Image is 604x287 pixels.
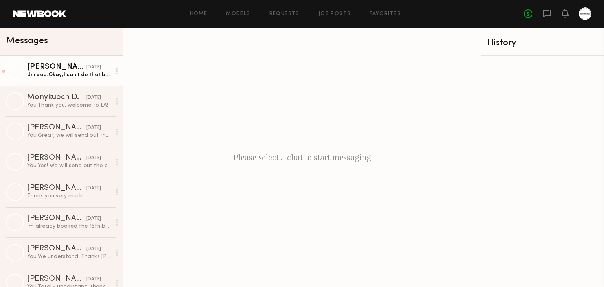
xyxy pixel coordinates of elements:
[86,276,101,283] div: [DATE]
[27,124,86,132] div: [PERSON_NAME] B.
[86,245,101,253] div: [DATE]
[226,11,250,17] a: Models
[27,63,86,71] div: [PERSON_NAME]
[27,132,111,139] div: You: Great, we will send out the call sheet [DATE] via email!
[27,184,86,192] div: [PERSON_NAME]
[6,37,48,46] span: Messages
[86,185,101,192] div: [DATE]
[27,245,86,253] div: [PERSON_NAME]
[86,94,101,101] div: [DATE]
[27,101,111,109] div: You: Thank you, welcome to LA!
[86,215,101,223] div: [DATE]
[27,154,86,162] div: [PERSON_NAME]
[27,253,111,260] div: You: We understand. Thanks [PERSON_NAME]!
[488,39,598,48] div: History
[27,275,86,283] div: [PERSON_NAME]
[86,124,101,132] div: [DATE]
[27,94,86,101] div: Monykuoch D.
[86,155,101,162] div: [DATE]
[86,64,101,71] div: [DATE]
[370,11,401,17] a: Favorites
[319,11,351,17] a: Job Posts
[27,162,111,169] div: You: Yes! We will send out the call sheet via email [DATE]!
[27,192,111,200] div: Thank you very much!
[269,11,300,17] a: Requests
[27,223,111,230] div: Im already booked the 15th but can do any other day that week. Could we do 13,14, 16, or 17? Let ...
[123,28,481,287] div: Please select a chat to start messaging
[27,71,111,79] div: Unread: Okay, I can’t do that but I am able to do 2 years if they can!
[27,215,86,223] div: [PERSON_NAME]
[190,11,208,17] a: Home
